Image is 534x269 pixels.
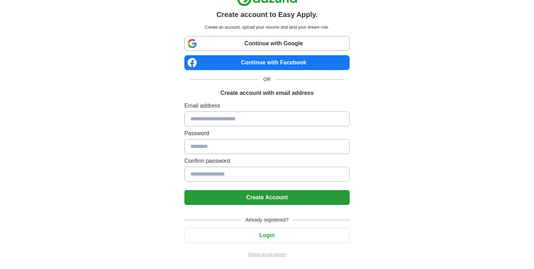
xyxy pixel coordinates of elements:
p: Create an account, upload your resume and land your dream role. [186,24,348,30]
h1: Create account to Easy Apply. [217,9,318,20]
button: Create Account [184,190,350,205]
label: Password [184,129,350,138]
label: Confirm password [184,157,350,165]
a: Return to job advert [184,251,350,258]
a: Continue with Facebook [184,55,350,70]
h1: Create account with email address [220,89,314,97]
a: Continue with Google [184,36,350,51]
span: OR [259,76,275,83]
a: Login [184,232,350,238]
span: Already registered? [241,216,293,224]
button: Login [184,228,350,243]
label: Email address [184,102,350,110]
